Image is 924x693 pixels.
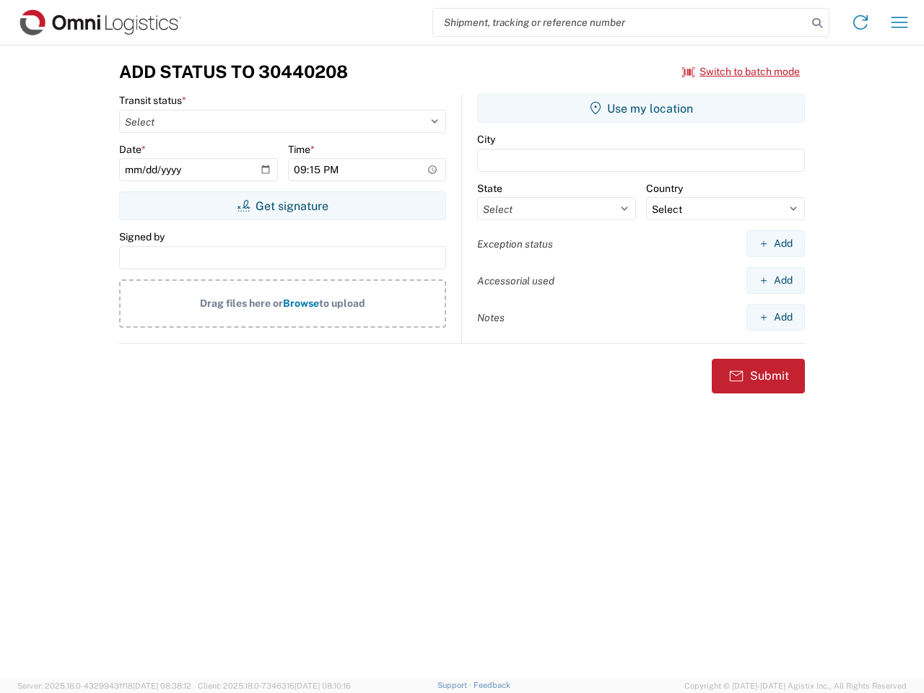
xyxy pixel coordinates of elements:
[119,230,165,243] label: Signed by
[119,143,146,156] label: Date
[17,681,191,690] span: Server: 2025.18.0-4329943ff18
[477,237,553,250] label: Exception status
[119,94,186,107] label: Transit status
[119,61,348,82] h3: Add Status to 30440208
[477,94,805,123] button: Use my location
[477,311,505,324] label: Notes
[477,274,554,287] label: Accessorial used
[433,9,807,36] input: Shipment, tracking or reference number
[646,182,683,195] label: Country
[474,681,510,689] a: Feedback
[288,143,315,156] label: Time
[684,679,907,692] span: Copyright © [DATE]-[DATE] Agistix Inc., All Rights Reserved
[746,304,805,331] button: Add
[437,681,474,689] a: Support
[119,191,446,220] button: Get signature
[283,297,319,309] span: Browse
[200,297,283,309] span: Drag files here or
[746,267,805,294] button: Add
[295,681,351,690] span: [DATE] 08:10:16
[319,297,365,309] span: to upload
[712,359,805,393] button: Submit
[198,681,351,690] span: Client: 2025.18.0-7346316
[133,681,191,690] span: [DATE] 08:38:12
[477,182,502,195] label: State
[682,60,800,84] button: Switch to batch mode
[477,133,495,146] label: City
[746,230,805,257] button: Add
